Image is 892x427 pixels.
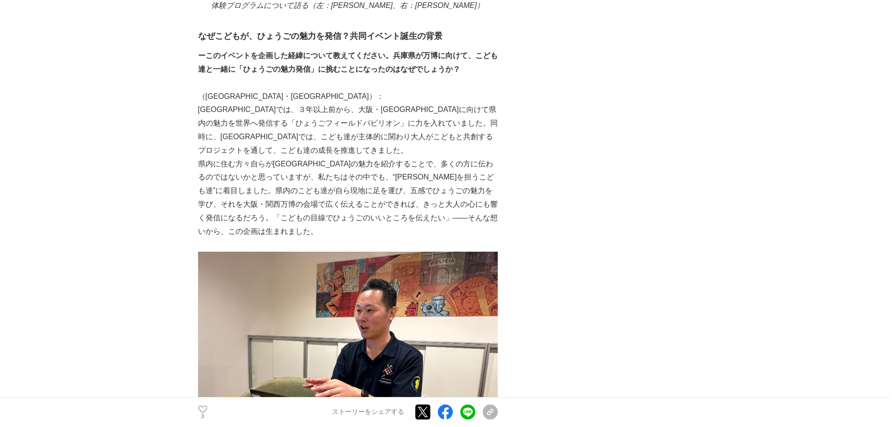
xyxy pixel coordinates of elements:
strong: なぜこどもが、ひょうごの魅力を発信？共同イベント誕生の背景 [198,31,442,41]
p: 県内に住む方々自らが[GEOGRAPHIC_DATA]の魅力を紹介することで、多くの方に伝わるのではないかと思っていますが、私たちはその中でも、“[PERSON_NAME]を担うこども達”に着目... [198,157,498,239]
p: [GEOGRAPHIC_DATA]では、３年以上前から、大阪・[GEOGRAPHIC_DATA]に向けて県内の魅力を世界へ発信する「ひょうごフィールドパビリオン」に力を入れていました。同時に、[... [198,103,498,157]
em: 体験プログラムについて語る（左：[PERSON_NAME]、右：[PERSON_NAME]） [211,1,484,9]
p: 3 [198,414,207,419]
strong: ーこのイベントを企画した経緯について教えてください。兵庫県が万博に向けて、こども達と一緒に「ひょうごの魅力発信」に挑むことになったのはなぜでしょうか？ [198,52,498,73]
p: ストーリーをシェアする [332,408,404,417]
p: （[GEOGRAPHIC_DATA]・[GEOGRAPHIC_DATA]）： [198,90,498,104]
